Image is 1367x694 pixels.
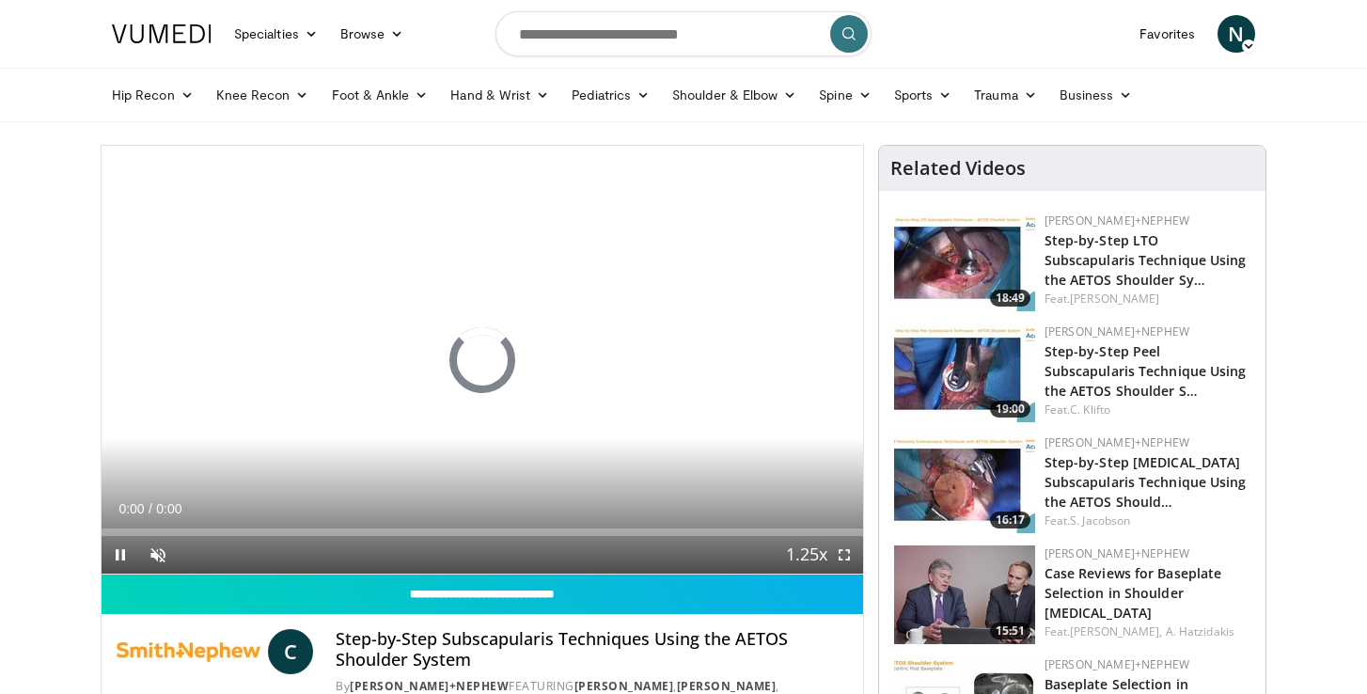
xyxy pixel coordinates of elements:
[990,401,1030,418] span: 19:00
[990,623,1030,639] span: 15:51
[139,536,177,574] button: Unmute
[117,629,260,674] img: Smith+Nephew
[118,501,144,516] span: 0:00
[574,678,674,694] a: [PERSON_NAME]
[101,76,205,114] a: Hip Recon
[1045,656,1189,672] a: [PERSON_NAME]+Nephew
[102,146,863,575] video-js: Video Player
[102,536,139,574] button: Pause
[894,323,1035,422] img: b20f33db-e2ef-4fba-9ed7-2022b8b6c9a2.150x105_q85_crop-smart_upscale.jpg
[112,24,212,43] img: VuMedi Logo
[156,501,181,516] span: 0:00
[1070,623,1162,639] a: [PERSON_NAME],
[1045,564,1222,622] a: Case Reviews for Baseplate Selection in Shoulder [MEDICAL_DATA]
[894,545,1035,644] a: 15:51
[894,545,1035,644] img: f00e741d-fb3a-4d21-89eb-19e7839cb837.150x105_q85_crop-smart_upscale.jpg
[1128,15,1206,53] a: Favorites
[677,678,777,694] a: [PERSON_NAME]
[894,434,1035,533] img: ca45cbb5-4e2d-4a89-993c-d0571e41d102.150x105_q85_crop-smart_upscale.jpg
[1045,623,1250,640] div: Feat.
[1045,342,1247,400] a: Step-by-Step Peel Subscapularis Technique Using the AETOS Shoulder S…
[825,536,863,574] button: Fullscreen
[1045,231,1247,289] a: Step-by-Step LTO Subscapularis Technique Using the AETOS Shoulder Sy…
[329,15,416,53] a: Browse
[894,213,1035,311] img: 5fb50d2e-094e-471e-87f5-37e6246062e2.150x105_q85_crop-smart_upscale.jpg
[990,512,1030,528] span: 16:17
[495,11,872,56] input: Search topics, interventions
[560,76,661,114] a: Pediatrics
[890,157,1026,180] h4: Related Videos
[1045,402,1250,418] div: Feat.
[268,629,313,674] a: C
[1045,213,1189,229] a: [PERSON_NAME]+Nephew
[963,76,1048,114] a: Trauma
[788,536,825,574] button: Playback Rate
[990,290,1030,307] span: 18:49
[350,678,509,694] a: [PERSON_NAME]+Nephew
[808,76,882,114] a: Spine
[1045,323,1189,339] a: [PERSON_NAME]+Nephew
[1070,402,1110,418] a: C. Klifto
[149,501,152,516] span: /
[894,323,1035,422] a: 19:00
[894,213,1035,311] a: 18:49
[1166,623,1234,639] a: A. Hatzidakis
[1045,434,1189,450] a: [PERSON_NAME]+Nephew
[336,629,847,670] h4: Step-by-Step Subscapularis Techniques Using the AETOS Shoulder System
[1070,291,1159,307] a: [PERSON_NAME]
[102,528,863,536] div: Progress Bar
[883,76,964,114] a: Sports
[661,76,808,114] a: Shoulder & Elbow
[321,76,440,114] a: Foot & Ankle
[894,434,1035,533] a: 16:17
[223,15,329,53] a: Specialties
[1070,513,1130,528] a: S. Jacobson
[1045,545,1189,561] a: [PERSON_NAME]+Nephew
[1048,76,1144,114] a: Business
[205,76,321,114] a: Knee Recon
[1045,513,1250,529] div: Feat.
[1045,453,1247,511] a: Step-by-Step [MEDICAL_DATA] Subscapularis Technique Using the AETOS Should…
[439,76,560,114] a: Hand & Wrist
[1045,291,1250,308] div: Feat.
[1218,15,1255,53] a: N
